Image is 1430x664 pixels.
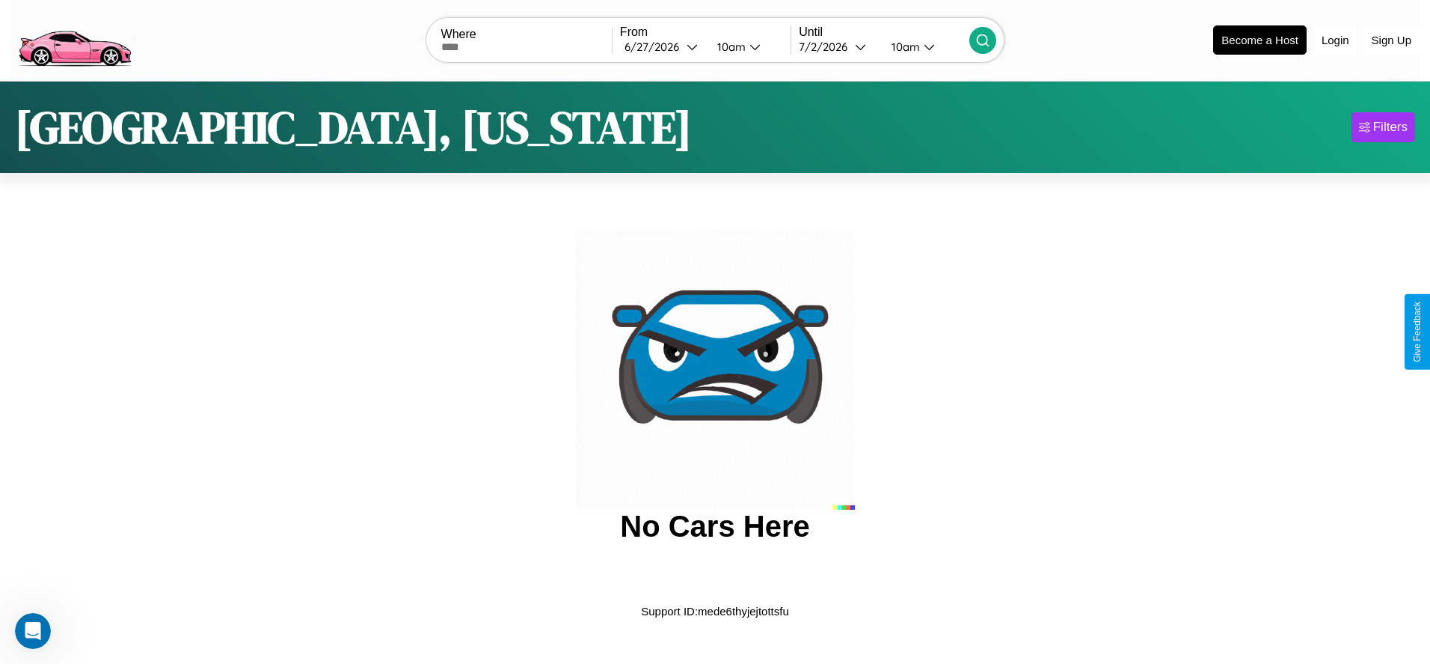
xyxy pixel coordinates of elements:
div: 6 / 27 / 2026 [625,40,687,54]
button: Filters [1351,112,1415,142]
button: Sign Up [1364,26,1419,54]
label: Where [441,28,612,41]
div: 10am [710,40,749,54]
div: 7 / 2 / 2026 [799,40,855,54]
p: Support ID: mede6thyjejtottsfu [641,601,789,621]
button: 10am [705,39,791,55]
div: Filters [1373,120,1408,135]
label: From [620,25,791,39]
iframe: Intercom live chat [15,613,51,649]
div: Give Feedback [1412,302,1423,362]
button: 10am [880,39,969,55]
h2: No Cars Here [620,510,809,543]
button: Login [1314,26,1357,54]
img: car [575,230,855,510]
button: Become a Host [1213,25,1307,55]
button: 6/27/2026 [620,39,705,55]
img: logo [11,7,138,70]
div: 10am [884,40,924,54]
h1: [GEOGRAPHIC_DATA], [US_STATE] [15,97,692,158]
label: Until [799,25,969,39]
